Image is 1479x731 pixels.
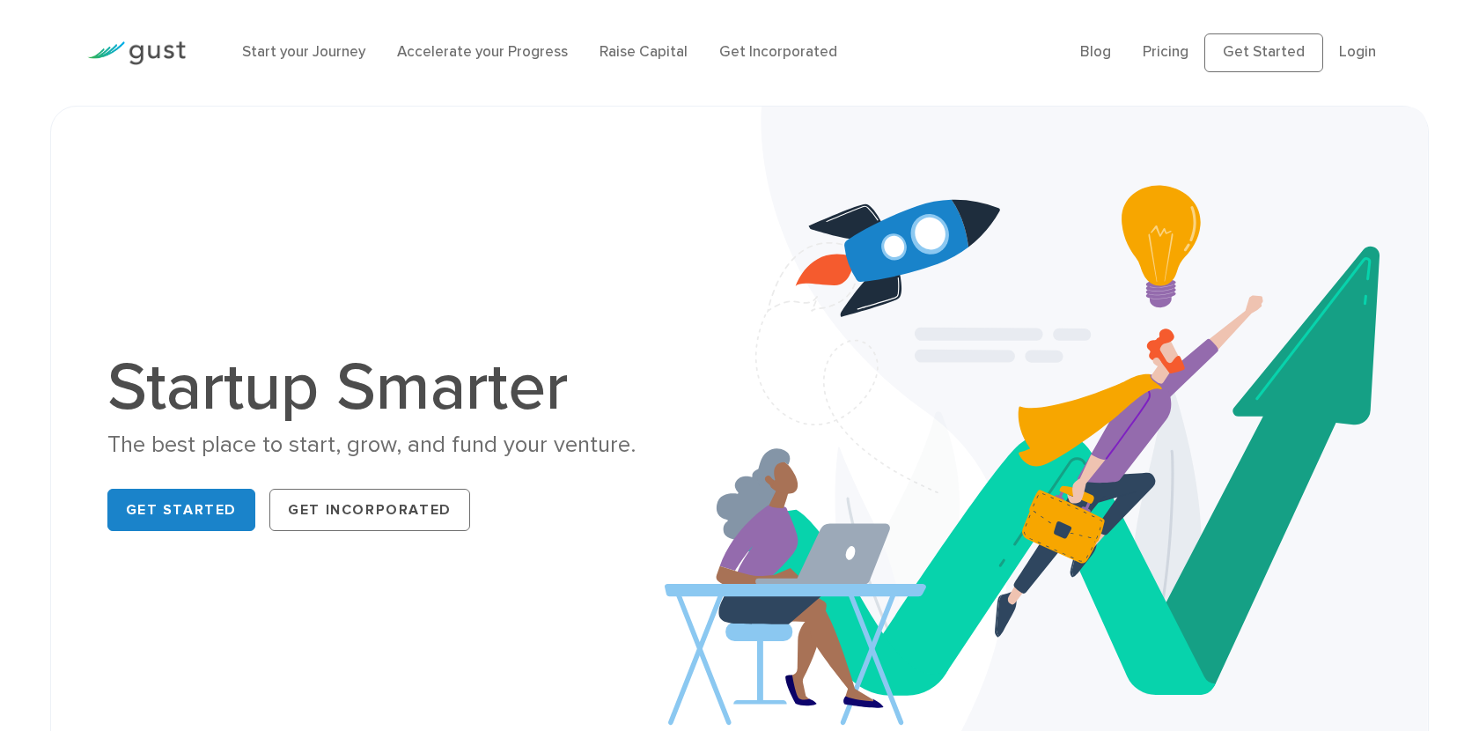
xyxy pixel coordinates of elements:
[1339,43,1376,61] a: Login
[269,489,470,531] a: Get Incorporated
[600,43,688,61] a: Raise Capital
[1143,43,1188,61] a: Pricing
[107,430,715,461] div: The best place to start, grow, and fund your venture.
[397,43,568,61] a: Accelerate your Progress
[1080,43,1111,61] a: Blog
[1204,33,1323,72] a: Get Started
[107,354,715,421] h1: Startup Smarter
[242,43,365,61] a: Start your Journey
[719,43,837,61] a: Get Incorporated
[107,489,256,531] a: Get Started
[87,41,186,65] img: Gust Logo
